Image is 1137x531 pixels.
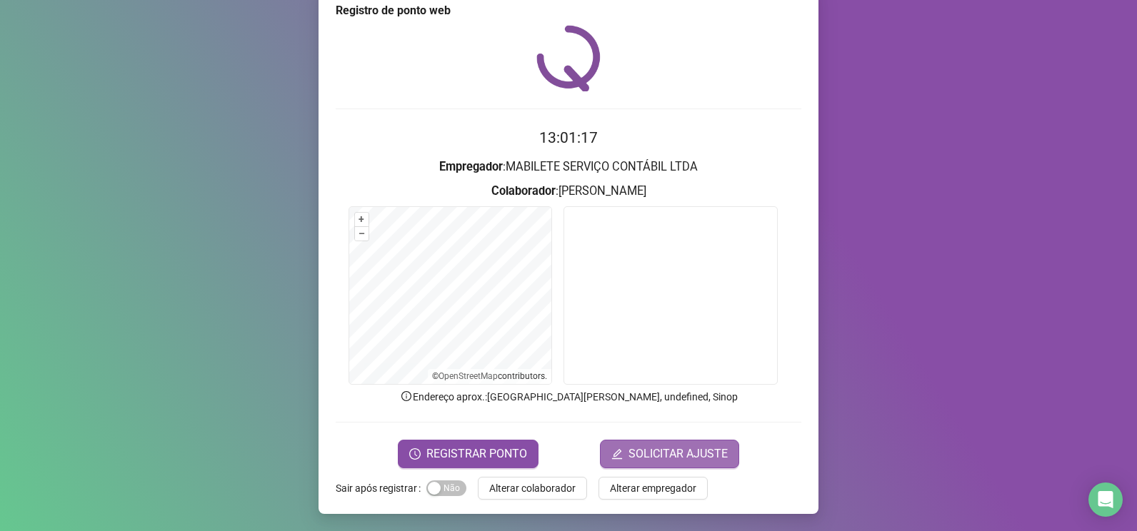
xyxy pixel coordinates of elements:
p: Endereço aprox. : [GEOGRAPHIC_DATA][PERSON_NAME], undefined, Sinop [336,389,801,405]
span: REGISTRAR PONTO [426,445,527,462]
span: Alterar colaborador [489,480,576,496]
li: © contributors. [432,371,547,381]
time: 13:01:17 [539,129,598,146]
span: edit [611,448,623,460]
button: Alterar empregador [598,477,708,500]
button: + [355,213,369,226]
button: Alterar colaborador [478,477,587,500]
span: clock-circle [409,448,421,460]
span: info-circle [400,390,413,403]
div: Open Intercom Messenger [1088,482,1123,517]
h3: : [PERSON_NAME] [336,182,801,201]
a: OpenStreetMap [439,371,498,381]
button: – [355,227,369,241]
img: QRPoint [536,25,601,91]
h3: : MABILETE SERVIÇO CONTÁBIL LTDA [336,158,801,176]
span: SOLICITAR AJUSTE [628,445,728,462]
span: Alterar empregador [610,480,696,496]
button: editSOLICITAR AJUSTE [600,440,739,468]
strong: Empregador [439,160,503,173]
button: REGISTRAR PONTO [398,440,539,468]
label: Sair após registrar [336,477,426,500]
strong: Colaborador [491,184,556,198]
div: Registro de ponto web [336,2,801,19]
